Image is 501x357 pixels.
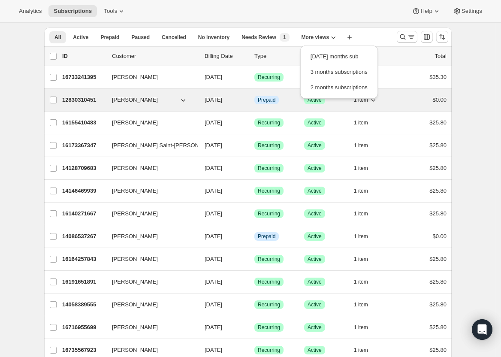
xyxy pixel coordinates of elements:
span: [PERSON_NAME] [112,73,158,82]
span: [PERSON_NAME] [112,346,158,354]
span: 1 item [354,233,368,240]
button: [PERSON_NAME] [107,275,193,289]
button: 1 item [354,344,377,356]
span: Active [73,34,88,41]
span: Recurring [258,188,280,194]
span: $25.80 [429,165,447,171]
span: $25.80 [429,142,447,148]
span: [PERSON_NAME] Saint-[PERSON_NAME] [112,141,220,150]
span: 1 item [354,210,368,217]
button: Analytics [14,5,47,17]
p: 16164257843 [62,255,105,263]
div: 16173367347[PERSON_NAME] Saint-[PERSON_NAME][DATE]SuccessRecurringSuccessActive1 item$25.80 [62,139,447,151]
span: 1 item [354,347,368,354]
div: Open Intercom Messenger [472,319,492,340]
span: [DATE] [205,347,222,353]
div: 16733241395[PERSON_NAME][DATE]SuccessRecurringSuccessActive1 item$35.30 [62,71,447,83]
span: Needs Review [241,34,276,41]
span: $25.80 [429,278,447,285]
span: Active [308,210,322,217]
span: [DATE] [205,165,222,171]
span: [PERSON_NAME] [112,209,158,218]
button: [PERSON_NAME] [107,207,193,221]
button: [PERSON_NAME] [107,93,193,107]
span: Active [308,278,322,285]
span: 1 [283,34,286,41]
span: Prepaid [258,97,275,103]
span: [DATE] [205,210,222,217]
span: $0.00 [432,233,447,239]
span: 1 item [354,301,368,308]
button: [PERSON_NAME] [107,252,193,266]
span: 1 item [354,256,368,263]
span: $25.80 [429,188,447,194]
span: [PERSON_NAME] [112,255,158,263]
span: Recurring [258,142,280,149]
button: Create new view [343,31,356,43]
p: 16173367347 [62,141,105,150]
button: [PERSON_NAME] [107,116,193,130]
button: [PERSON_NAME] [107,230,193,243]
div: 16735567923[PERSON_NAME][DATE]SuccessRecurringSuccessActive1 item$25.80 [62,344,447,356]
p: Total [435,52,447,61]
span: Subscriptions [54,8,92,15]
span: [PERSON_NAME] [112,232,158,241]
span: Recurring [258,347,280,354]
span: $25.80 [429,119,447,126]
span: Paused [131,34,150,41]
p: 16140271667 [62,209,105,218]
button: [PERSON_NAME] Saint-[PERSON_NAME] [107,139,193,152]
div: IDCustomerBilling DateTypeStatusItemsTotal [62,52,447,61]
div: 14058389555[PERSON_NAME][DATE]SuccessRecurringSuccessActive1 item$25.80 [62,299,447,311]
span: Cancelled [162,34,186,41]
button: [DATE] months sub [304,49,374,64]
div: 16155410483[PERSON_NAME][DATE]SuccessRecurringSuccessActive1 item$25.80 [62,117,447,129]
span: [DATE] [205,301,222,308]
span: Recurring [258,74,280,81]
p: Customer [112,52,198,61]
p: 16733241395 [62,73,105,82]
span: [PERSON_NAME] [112,96,158,104]
span: Help [420,8,432,15]
p: 14058389555 [62,300,105,309]
div: 14128709683[PERSON_NAME][DATE]SuccessRecurringSuccessActive1 item$25.80 [62,162,447,174]
p: 16716955699 [62,323,105,332]
button: Help [407,5,446,17]
div: Type [254,52,297,61]
span: [PERSON_NAME] [112,300,158,309]
span: Recurring [258,301,280,308]
p: 16735567923 [62,346,105,354]
span: [DATE] [205,119,222,126]
span: Active [308,324,322,331]
span: [PERSON_NAME] [112,118,158,127]
p: 16191651891 [62,278,105,286]
span: [DATE] [205,278,222,285]
button: 1 item [354,276,377,288]
span: Tools [104,8,117,15]
button: Subscriptions [48,5,97,17]
button: 1 item [354,253,377,265]
span: [DATE] [205,74,222,80]
span: [PERSON_NAME] [112,323,158,332]
span: $25.80 [429,347,447,353]
button: 1 item [354,299,377,311]
span: [DATE] [205,142,222,148]
p: 14128709683 [62,164,105,172]
button: Search and filter results [397,31,417,43]
div: 12830310451[PERSON_NAME][DATE]InfoPrepaidSuccessActive1 item$0.00 [62,94,447,106]
span: Recurring [258,324,280,331]
span: Recurring [258,165,280,172]
button: 1 item [354,230,377,242]
p: 14086537267 [62,232,105,241]
span: Active [308,188,322,194]
span: $25.80 [429,301,447,308]
span: 1 item [354,119,368,126]
button: Sort the results [436,31,448,43]
button: 1 item [354,321,377,333]
span: [DATE] [205,233,222,239]
p: ID [62,52,105,61]
span: $25.80 [429,256,447,262]
span: $35.30 [429,74,447,80]
span: Prepaid [100,34,119,41]
button: More views [296,31,341,43]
